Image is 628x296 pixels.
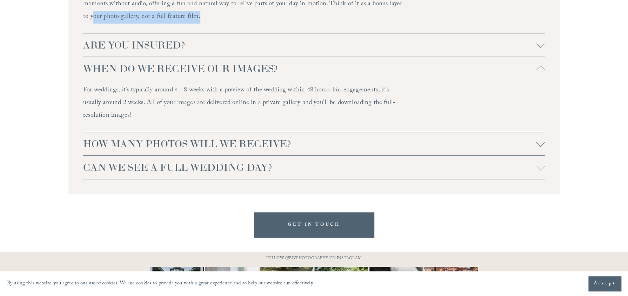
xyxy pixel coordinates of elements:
a: GET IN TOUCH [254,212,374,237]
button: ARE YOU INSURED? [83,33,545,57]
button: CAN WE SEE A FULL WEDDING DAY? [83,156,545,179]
span: CAN WE SEE A FULL WEDDING DAY? [83,161,536,174]
p: By using this website, you agree to our use of cookies. We use cookies to provide you with a grea... [7,279,314,289]
button: WHEN DO WE RECEIVE OUR IMAGES? [83,57,545,80]
span: HOW MANY PHOTOS WILL WE RECEIVE? [83,137,536,150]
div: WHEN DO WE RECEIVE OUR IMAGES? [83,80,545,132]
span: Accept [594,280,616,287]
p: For weddings, it's typically around 4 - 8 weeks with a preview of the wedding within 48 hours. Fo... [83,84,406,122]
p: FOLLOW @JBIVPHOTOGRAPHY ON INSTAGRAM [253,255,375,263]
span: WHEN DO WE RECEIVE OUR IMAGES? [83,62,536,75]
button: Accept [588,276,621,291]
span: ARE YOU INSURED? [83,39,536,51]
button: HOW MANY PHOTOS WILL WE RECEIVE? [83,132,545,155]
